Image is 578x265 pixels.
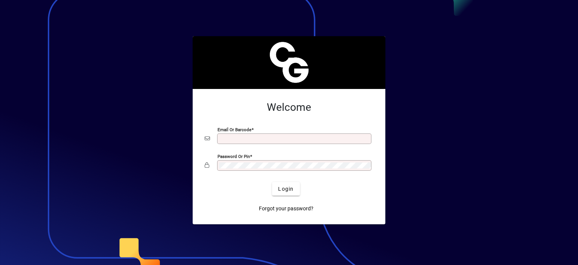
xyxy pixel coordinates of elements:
[218,127,251,132] mat-label: Email or Barcode
[259,205,313,213] span: Forgot your password?
[205,101,373,114] h2: Welcome
[218,154,250,159] mat-label: Password or Pin
[256,202,316,215] a: Forgot your password?
[272,182,300,196] button: Login
[278,185,294,193] span: Login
